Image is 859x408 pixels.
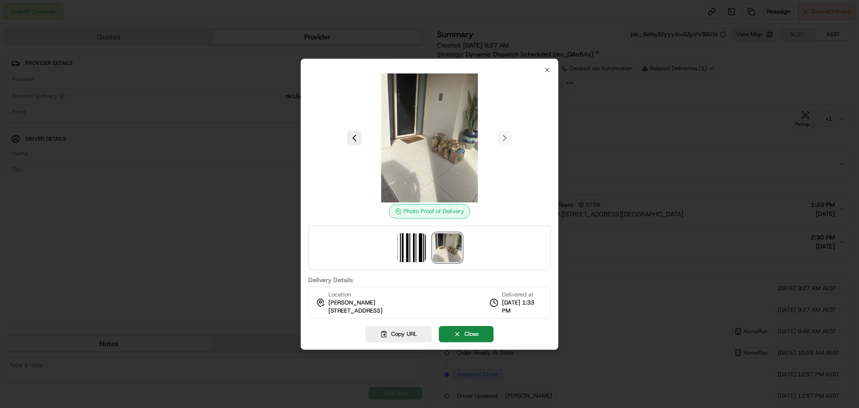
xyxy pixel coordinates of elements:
div: Start new chat [30,86,147,94]
button: Close [439,326,493,342]
span: [DATE] 1:33 PM [502,299,543,315]
button: Start new chat [152,88,163,99]
span: Delivered at [502,291,543,299]
img: Nash [9,9,27,27]
a: 📗Knowledge Base [5,126,72,142]
span: Knowledge Base [18,130,68,139]
span: Pylon [89,152,108,159]
div: We're available if you need us! [30,94,113,102]
input: Clear [23,58,148,67]
img: photo_proof_of_delivery image [433,233,462,262]
img: photo_proof_of_delivery image [365,73,494,202]
div: 💻 [76,131,83,138]
div: Photo Proof of Delivery [389,204,470,219]
span: [PERSON_NAME] [328,299,375,307]
span: Location [328,291,351,299]
a: Powered byPylon [63,151,108,159]
label: Delivery Details [308,277,551,283]
img: barcode_scan_on_pickup image [397,233,426,262]
img: 1736555255976-a54dd68f-1ca7-489b-9aae-adbdc363a1c4 [9,86,25,102]
button: Copy URL [366,326,432,342]
div: 📗 [9,131,16,138]
p: Welcome 👋 [9,36,163,50]
span: [STREET_ADDRESS] [328,307,383,315]
a: 💻API Documentation [72,126,147,142]
span: API Documentation [85,130,144,139]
